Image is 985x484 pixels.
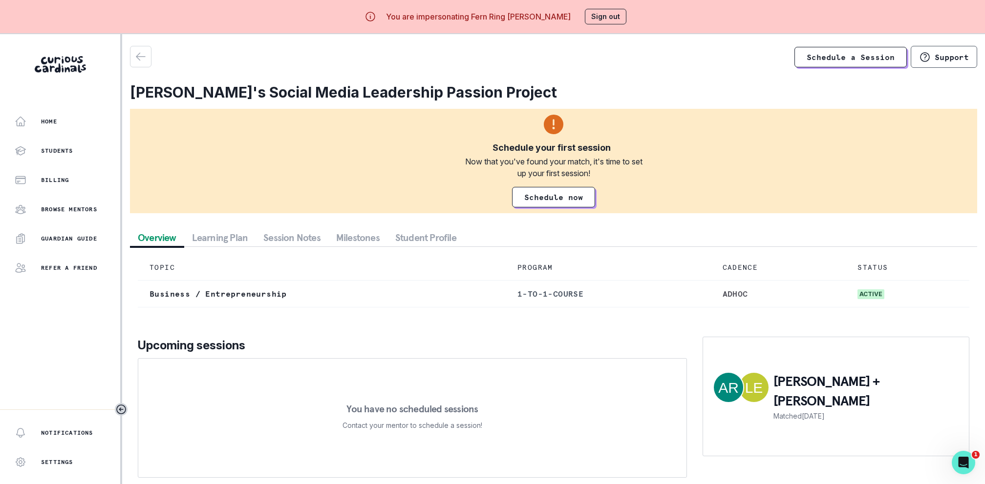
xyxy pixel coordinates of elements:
td: adhoc [711,281,846,307]
button: Toggle sidebar [115,403,128,416]
td: STATUS [846,255,969,281]
p: Settings [41,458,73,466]
td: TOPIC [138,255,506,281]
td: PROGRAM [506,255,711,281]
p: Browse Mentors [41,205,97,213]
img: Curious Cardinals Logo [35,56,86,73]
a: Schedule now [512,187,595,207]
button: Session Notes [256,229,328,246]
button: Overview [130,229,184,246]
button: Milestones [328,229,387,246]
p: Notifications [41,429,93,437]
h2: [PERSON_NAME]'s Social Media Leadership Passion Project [130,83,977,101]
p: Refer a friend [41,264,97,272]
img: Alexandra Roe [714,373,743,402]
iframe: Intercom live chat [952,451,975,474]
td: 1-to-1-course [506,281,711,307]
p: You have no scheduled sessions [346,404,478,414]
p: Students [41,147,73,155]
p: Support [935,52,969,62]
button: Learning Plan [184,229,256,246]
img: Lexie Elkind [739,373,769,402]
span: active [857,289,884,299]
p: Contact your mentor to schedule a session! [343,420,482,431]
p: Home [41,118,57,125]
p: [PERSON_NAME] + [PERSON_NAME] [773,372,959,411]
p: Matched [DATE] [773,411,959,421]
div: Schedule your first session [492,142,611,154]
p: Guardian Guide [41,235,97,242]
button: Support [911,46,977,68]
p: Billing [41,176,69,184]
td: Business / Entrepreneurship [138,281,506,307]
a: Schedule a Session [794,47,907,67]
p: You are impersonating Fern Ring [PERSON_NAME] [386,11,571,22]
button: Sign out [585,9,626,24]
button: Student Profile [387,229,464,246]
p: Upcoming sessions [138,337,687,354]
div: Now that you've found your match, it's time to set up your first session! [460,156,647,179]
td: CADENCE [711,255,846,281]
span: 1 [972,451,980,459]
